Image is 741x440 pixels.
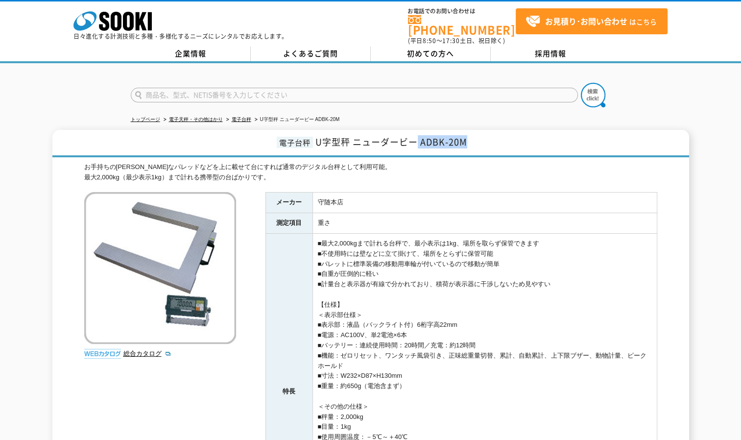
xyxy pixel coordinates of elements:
th: 測定項目 [265,213,312,234]
a: 企業情報 [131,47,251,61]
div: お手持ちの[PERSON_NAME]なパレッドなどを上に載せて台にすれば通常のデジタル台秤として利用可能。 最大2,000kg（最少表示1kg）まで計れる携帯型の台ばかりです。 [84,162,657,183]
span: (平日 ～ 土日、祝日除く) [408,36,505,45]
span: はこちら [526,14,657,29]
span: 電子台秤 [277,137,313,148]
span: 17:30 [442,36,460,45]
img: webカタログ [84,349,121,359]
a: [PHONE_NUMBER] [408,15,516,35]
li: U字型秤 ニューダービー ADBK-20M [253,115,340,125]
strong: お見積り･お問い合わせ [545,15,627,27]
a: 電子天秤・その他はかり [169,117,223,122]
a: お見積り･お問い合わせはこちら [516,8,668,34]
p: 日々進化する計測技術と多種・多様化するニーズにレンタルでお応えします。 [73,33,288,39]
span: 8:50 [423,36,436,45]
span: 初めての方へ [407,48,454,59]
a: 総合カタログ [123,350,171,357]
td: 守随本店 [312,193,657,213]
span: U字型秤 ニューダービー ADBK-20M [315,135,467,148]
th: メーカー [265,193,312,213]
a: トップページ [131,117,160,122]
img: btn_search.png [581,83,605,107]
img: U字型秤 ニューダービー ADBK-20M [84,192,236,344]
a: 初めての方へ [371,47,491,61]
a: 電子台秤 [232,117,251,122]
a: 採用情報 [491,47,611,61]
input: 商品名、型式、NETIS番号を入力してください [131,88,578,102]
td: 重さ [312,213,657,234]
span: お電話でのお問い合わせは [408,8,516,14]
a: よくあるご質問 [251,47,371,61]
